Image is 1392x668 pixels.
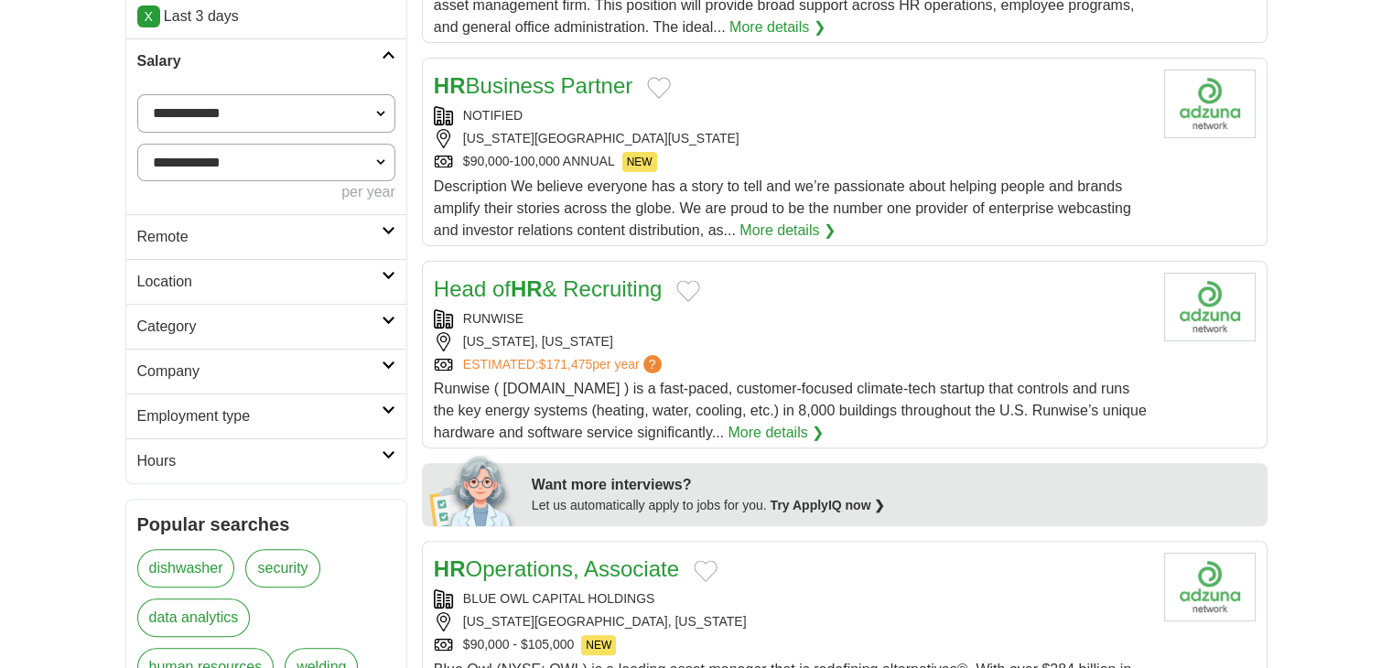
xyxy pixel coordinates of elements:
h2: Popular searches [137,511,395,538]
div: [US_STATE][GEOGRAPHIC_DATA], [US_STATE] [434,612,1149,631]
a: More details ❯ [729,16,825,38]
strong: HR [434,556,466,581]
a: Hours [126,438,406,483]
div: [US_STATE], [US_STATE] [434,332,1149,351]
img: Company logo [1164,273,1256,341]
a: Head ofHR& Recruiting [434,276,662,301]
a: Try ApplyIQ now ❯ [771,498,886,512]
a: HROperations, Associate [434,556,679,581]
a: Salary [126,38,406,83]
a: dishwasher [137,549,235,587]
img: apply-iq-scientist.png [429,453,518,526]
a: Location [126,259,406,304]
h2: Company [137,361,382,382]
a: ESTIMATED:$171,475per year? [463,355,665,374]
span: NEW [581,635,616,655]
button: Add to favorite jobs [647,77,671,99]
span: Runwise ( [DOMAIN_NAME] ) is a fast-paced, customer-focused climate-tech startup that controls an... [434,381,1147,440]
strong: HR [434,73,466,98]
p: Last 3 days [137,5,395,27]
button: Add to favorite jobs [694,560,718,582]
div: [US_STATE][GEOGRAPHIC_DATA][US_STATE] [434,129,1149,148]
div: NOTIFIED [434,106,1149,125]
a: HRBusiness Partner [434,73,632,98]
div: Let us automatically apply to jobs for you. [532,496,1257,515]
div: Want more interviews? [532,474,1257,496]
span: ? [643,355,662,373]
strong: HR [511,276,543,301]
h2: Hours [137,450,382,472]
a: Company [126,349,406,393]
a: data analytics [137,598,251,637]
a: security [245,549,319,587]
a: More details ❯ [739,220,836,242]
h2: Salary [137,50,382,72]
div: BLUE OWL CAPITAL HOLDINGS [434,589,1149,609]
div: $90,000 - $105,000 [434,635,1149,655]
span: $171,475 [539,357,592,372]
h2: Employment type [137,405,382,427]
div: RUNWISE [434,309,1149,329]
button: Add to favorite jobs [676,280,700,302]
a: More details ❯ [728,422,824,444]
div: per year [137,181,395,203]
img: Company logo [1164,553,1256,621]
a: Category [126,304,406,349]
span: Description We believe everyone has a story to tell and we’re passionate about helping people and... [434,178,1131,238]
span: NEW [622,152,657,172]
h2: Category [137,316,382,338]
a: Employment type [126,393,406,438]
h2: Location [137,271,382,293]
img: Company logo [1164,70,1256,138]
div: $90,000-100,000 ANNUAL [434,152,1149,172]
h2: Remote [137,226,382,248]
a: Remote [126,214,406,259]
a: X [137,5,160,27]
